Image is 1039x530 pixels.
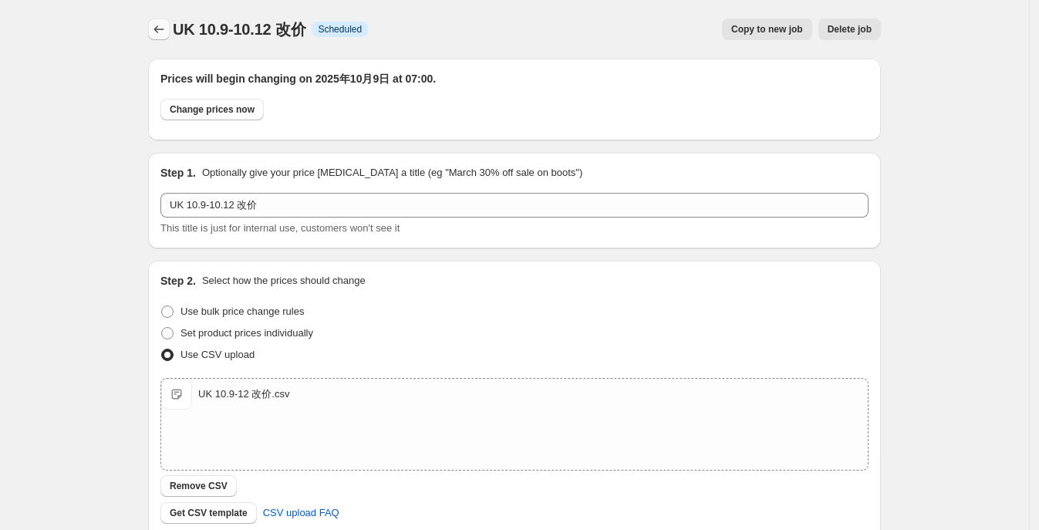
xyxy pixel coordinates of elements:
p: Select how the prices should change [202,273,366,289]
button: Get CSV template [160,502,257,524]
button: Delete job [818,19,881,40]
span: Use CSV upload [180,349,255,360]
span: Copy to new job [731,23,803,35]
span: Scheduled [318,23,362,35]
span: Delete job [828,23,872,35]
button: Price change jobs [148,19,170,40]
span: Set product prices individually [180,327,313,339]
button: Remove CSV [160,475,237,497]
h2: Step 2. [160,273,196,289]
span: This title is just for internal use, customers won't see it [160,222,400,234]
h2: Prices will begin changing on 2025年10月9日 at 07:00. [160,71,869,86]
span: Remove CSV [170,480,228,492]
span: Get CSV template [170,507,248,519]
h2: Step 1. [160,165,196,181]
button: Change prices now [160,99,264,120]
a: CSV upload FAQ [254,501,349,525]
button: Copy to new job [722,19,812,40]
input: 30% off holiday sale [160,193,869,218]
span: Change prices now [170,103,255,116]
span: Use bulk price change rules [180,306,304,317]
span: CSV upload FAQ [263,505,339,521]
div: UK 10.9-12 改价.csv [198,387,290,402]
p: Optionally give your price [MEDICAL_DATA] a title (eg "March 30% off sale on boots") [202,165,582,181]
span: UK 10.9-10.12 改价 [173,21,305,38]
